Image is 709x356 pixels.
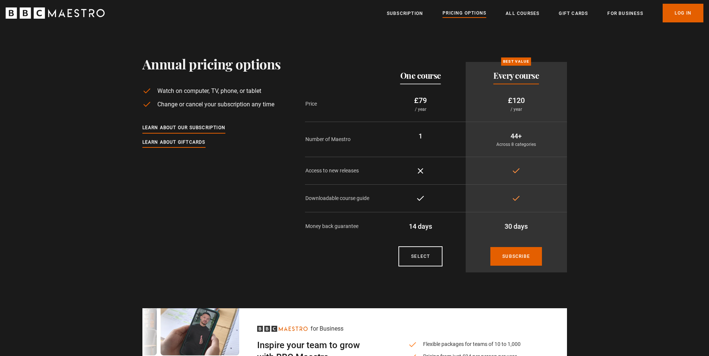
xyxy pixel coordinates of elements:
[142,124,226,132] a: Learn about our subscription
[305,100,376,108] p: Price
[142,87,281,96] li: Watch on computer, TV, phone, or tablet
[443,9,486,18] a: Pricing Options
[400,71,441,80] h2: One course
[490,247,542,266] a: Subscribe
[142,56,281,72] h1: Annual pricing options
[382,106,460,113] p: / year
[382,95,460,106] p: £79
[472,131,561,141] p: 44+
[663,4,703,22] a: Log In
[408,340,537,348] li: Flexible packages for teams of 10 to 1,000
[493,71,539,80] h2: Every course
[257,326,308,332] svg: BBC Maestro
[311,324,343,333] p: for Business
[387,4,703,22] nav: Primary
[387,10,423,17] a: Subscription
[305,135,376,143] p: Number of Maestro
[398,246,443,266] a: Courses
[472,106,561,113] p: / year
[305,222,376,230] p: Money back guarantee
[472,221,561,231] p: 30 days
[305,167,376,175] p: Access to new releases
[142,100,281,109] li: Change or cancel your subscription any time
[142,138,206,147] a: Learn about giftcards
[382,221,460,231] p: 14 days
[559,10,588,17] a: Gift Cards
[501,57,531,66] p: Best value
[6,7,105,19] svg: BBC Maestro
[382,131,460,141] p: 1
[472,95,561,106] p: £120
[472,141,561,148] p: Across 8 categories
[506,10,539,17] a: All Courses
[305,194,376,202] p: Downloadable course guide
[607,10,643,17] a: For business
